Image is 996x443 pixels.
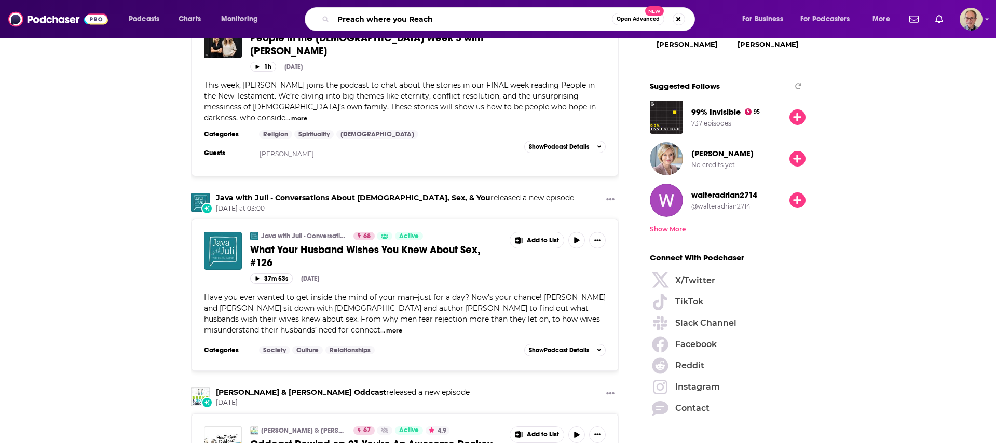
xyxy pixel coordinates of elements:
h3: Categories [204,130,251,139]
a: Facebook [650,336,806,353]
button: Show More Button [602,193,619,206]
a: X/Twitter [650,272,806,289]
a: Spirituality [294,130,334,139]
span: Add to List [527,237,559,244]
span: 95 [754,110,760,114]
a: Podchaser - Follow, Share and Rate Podcasts [8,9,108,29]
a: Java with Juli - Conversations About God, Sex, & You [216,193,490,202]
button: open menu [865,11,903,27]
button: open menu [735,11,796,27]
a: Barack Obama [657,40,718,48]
span: Suggested Follows [650,81,720,91]
span: walteradrian2714 [691,190,757,200]
span: Reddit [675,362,704,370]
a: [PERSON_NAME] [260,150,314,158]
div: Search podcasts, credits, & more... [315,7,705,31]
span: [DATE] [216,398,470,407]
button: Show profile menu [960,8,983,31]
span: For Podcasters [800,12,850,26]
a: Petra Gerster [691,149,754,158]
a: [DEMOGRAPHIC_DATA] [336,130,418,139]
button: open menu [214,11,271,27]
span: Open Advanced [617,17,660,22]
span: TikTok [675,298,703,306]
button: Show More Button [510,232,564,248]
h3: Categories [204,346,251,354]
a: 67 [353,426,375,435]
a: 99% Invisible [691,107,741,117]
button: open menu [121,11,173,27]
div: New Episode [201,203,213,214]
h3: released a new episode [216,193,574,203]
img: 99% Invisible [650,101,683,134]
a: 68 [353,232,375,240]
a: Active [395,232,423,240]
span: Active [399,231,419,242]
img: Petra Gerster [650,142,683,175]
a: Culture [292,346,323,354]
a: [PERSON_NAME] & [PERSON_NAME] Oddcast [261,426,347,435]
a: Reddit [650,357,806,375]
h3: released a new episode [216,387,470,397]
button: more [291,114,307,123]
div: [DATE] [284,63,303,71]
span: [DATE] at 03:00 [216,204,574,213]
img: People in the New Testament Week 5 with Jess Connolly [204,20,242,58]
a: Religion [259,130,292,139]
span: 68 [363,231,371,242]
button: Follow [789,151,805,167]
img: What Your Husband Wishes You Knew About Sex, #126 [204,232,242,270]
a: What Your Husband Wishes You Knew About Sex, #126 [250,243,502,269]
span: Connect With Podchaser [650,253,744,262]
button: Show More Button [589,426,606,443]
a: walteradrian2714 [650,184,683,217]
button: open menu [794,11,865,27]
a: Brant & Sherri Oddcast [250,426,258,435]
img: Brant & Sherri Oddcast [191,387,210,406]
div: @walteradrian2714 [691,202,751,210]
button: Show More Button [602,387,619,400]
a: Show notifications dropdown [931,10,947,28]
a: Society [259,346,290,354]
a: Slack Channel [650,315,806,332]
button: more [386,326,402,335]
span: What Your Husband Wishes You Knew About Sex, #126 [250,243,480,269]
div: [DATE] [301,275,319,282]
span: Add to List [527,431,559,438]
span: Show Podcast Details [529,347,589,354]
a: Oprah Winfrey [738,40,799,48]
div: 737 episodes [691,119,731,127]
div: No credits yet. [691,161,736,169]
a: Relationships [325,346,375,354]
button: Follow [789,192,805,208]
img: User Profile [960,8,983,31]
img: Java with Juli - Conversations About God, Sex, & You [191,193,210,212]
button: 1h [250,62,276,72]
button: 37m 53s [250,273,293,283]
span: Show Podcast Details [529,143,589,150]
span: Facebook [675,340,717,349]
span: Podcasts [129,12,159,26]
input: Search podcasts, credits, & more... [333,11,612,27]
a: 95 [745,108,760,115]
span: ... [380,325,385,335]
span: [PERSON_NAME] [691,148,754,158]
img: Java with Juli - Conversations About God, Sex, & You [250,232,258,240]
span: Contact [675,404,710,412]
span: Active [399,425,419,436]
a: TikTok [650,294,806,311]
div: Show More [650,225,686,233]
a: Charts [172,11,207,27]
span: For Business [742,12,783,26]
span: Slack Channel [675,319,736,327]
button: Show More Button [589,232,606,248]
span: People in the [DEMOGRAPHIC_DATA] Week 5 with [PERSON_NAME] [250,32,483,58]
a: People in the [DEMOGRAPHIC_DATA] Week 5 with [PERSON_NAME] [250,32,502,58]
